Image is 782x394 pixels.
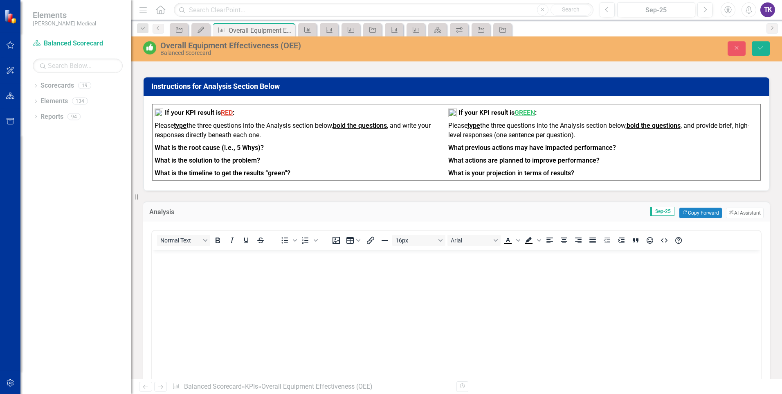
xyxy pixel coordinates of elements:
[650,207,674,216] span: Sep-25
[155,121,444,142] p: Please the three questions into the Analysis section below, , and write your responses directly b...
[586,235,600,246] button: Justify
[614,235,628,246] button: Increase indent
[174,3,593,17] input: Search ClearPoint...
[165,109,234,116] strong: If your KPI result is :
[760,2,775,17] button: TK
[155,169,290,177] strong: What is the timeline to get the results “green”?
[72,98,88,105] div: 134
[378,235,392,246] button: Horizontal line
[643,235,657,246] button: Emojis
[458,109,537,116] strong: If your KPI result is :
[160,41,494,50] div: Overall Equipment Effectiveness (OEE)
[448,121,758,142] p: Please the three questions into the Analysis section below, , and provide brief, high-level respo...
[254,235,267,246] button: Strikethrough
[522,235,542,246] div: Background color Black
[448,109,457,117] img: mceclip1%20v16.png
[33,10,96,20] span: Elements
[172,382,450,392] div: » »
[448,169,574,177] strong: What is your projection in terms of results?
[617,2,695,17] button: Sep-25
[184,383,242,390] a: Balanced Scorecard
[344,235,363,246] button: Table
[152,250,761,393] iframe: Rich Text Area
[211,235,225,246] button: Bold
[600,235,614,246] button: Decrease indent
[160,237,200,244] span: Normal Text
[153,104,446,180] td: To enrich screen reader interactions, please activate Accessibility in Grammarly extension settings
[543,235,557,246] button: Align left
[451,237,491,244] span: Arial
[40,97,68,106] a: Elements
[225,235,239,246] button: Italic
[467,122,480,129] strong: type
[557,235,571,246] button: Align center
[627,122,681,129] strong: bold the questions
[221,109,233,116] span: RED
[278,235,298,246] div: Bullet list
[143,41,156,54] img: On or Above Target
[151,82,764,91] h3: Instructions for Analysis Section Below
[395,237,436,244] span: 16px
[78,82,91,89] div: 19
[67,113,81,120] div: 94
[155,109,163,117] img: mceclip2%20v12.png
[726,208,764,218] button: AI Assistant
[333,122,387,129] strong: bold the questions
[299,235,319,246] div: Numbered list
[679,208,721,218] button: Copy Forward
[33,20,96,27] small: [PERSON_NAME] Medical
[620,5,692,15] div: Sep-25
[446,104,760,180] td: To enrich screen reader interactions, please activate Accessibility in Grammarly extension settings
[40,81,74,91] a: Scorecards
[629,235,643,246] button: Blockquote
[515,109,535,116] span: GREEN
[33,39,123,48] a: Balanced Scorecard
[33,59,123,73] input: Search Below...
[155,144,264,152] strong: What is the root cause (i.e., 5 Whys)?
[157,235,210,246] button: Block Normal Text
[174,122,187,129] strong: type
[562,6,580,13] span: Search
[448,156,600,164] strong: What actions are planned to improve performance?
[229,25,293,36] div: Overall Equipment Effectiveness (OEE)
[501,235,521,246] div: Text color Black
[155,156,260,164] strong: What is the solution to the problem?
[364,235,378,246] button: Insert/edit link
[329,235,343,246] button: Insert image
[239,235,253,246] button: Underline
[392,235,445,246] button: Font size 16px
[40,112,63,122] a: Reports
[672,235,685,246] button: Help
[657,235,671,246] button: HTML Editor
[571,235,585,246] button: Align right
[149,208,260,216] h3: Analysis
[4,9,18,23] img: ClearPoint Strategy
[245,383,258,390] a: KPIs
[448,144,616,152] strong: What previous actions may have impacted performance?
[261,383,373,390] div: Overall Equipment Effectiveness (OEE)
[447,235,501,246] button: Font Arial
[160,50,494,56] div: Balanced Scorecard
[551,4,591,16] button: Search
